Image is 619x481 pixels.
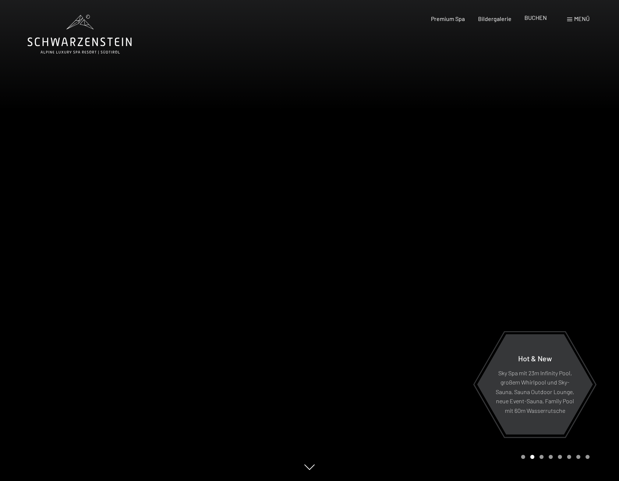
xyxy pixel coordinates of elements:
span: Hot & New [518,354,552,362]
a: Bildergalerie [478,15,512,22]
div: Carousel Page 5 [558,455,562,459]
div: Carousel Page 4 [549,455,553,459]
div: Carousel Page 6 [567,455,571,459]
div: Carousel Pagination [519,455,590,459]
div: Carousel Page 2 (Current Slide) [530,455,534,459]
div: Carousel Page 3 [540,455,544,459]
div: Carousel Page 1 [521,455,525,459]
div: Carousel Page 7 [576,455,580,459]
a: Hot & New Sky Spa mit 23m Infinity Pool, großem Whirlpool und Sky-Sauna, Sauna Outdoor Lounge, ne... [477,334,593,435]
span: Menü [574,15,590,22]
a: BUCHEN [524,14,547,21]
p: Sky Spa mit 23m Infinity Pool, großem Whirlpool und Sky-Sauna, Sauna Outdoor Lounge, neue Event-S... [495,368,575,415]
a: Premium Spa [431,15,465,22]
div: Carousel Page 8 [586,455,590,459]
